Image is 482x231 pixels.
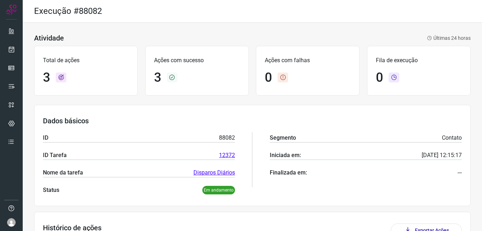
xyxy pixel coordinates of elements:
p: --- [458,168,462,177]
p: Fila de execução [376,56,462,65]
p: Últimas 24 horas [427,34,471,42]
p: Ações com falhas [265,56,351,65]
h1: 3 [43,70,50,85]
p: Contato [442,134,462,142]
p: Ações com sucesso [154,56,240,65]
p: Nome da tarefa [43,168,83,177]
p: ID Tarefa [43,151,67,160]
a: Disparos Diários [193,168,235,177]
h2: Execução #88082 [34,6,102,16]
p: Em andamento [202,186,235,194]
h1: 0 [376,70,383,85]
p: ID [43,134,48,142]
p: [DATE] 12:15:17 [422,151,462,160]
a: 12372 [219,151,235,160]
p: Segmento [270,134,296,142]
p: Status [43,186,59,194]
p: Finalizada em: [270,168,307,177]
h3: Atividade [34,34,64,42]
h3: Dados básicos [43,117,462,125]
h1: 0 [265,70,272,85]
p: Iniciada em: [270,151,301,160]
h1: 3 [154,70,161,85]
img: Logo [6,4,17,15]
p: 88082 [219,134,235,142]
img: avatar-user-boy.jpg [7,218,16,227]
p: Total de ações [43,56,129,65]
